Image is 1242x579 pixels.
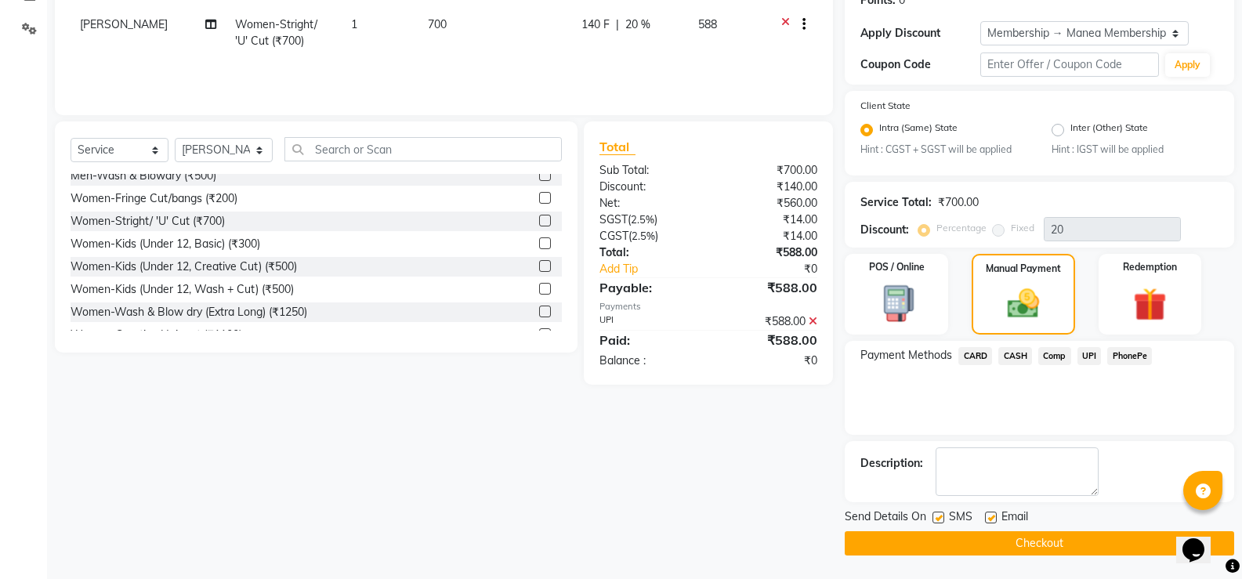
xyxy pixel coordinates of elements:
img: _cash.svg [998,285,1049,322]
div: Payable: [588,278,708,297]
button: Apply [1165,53,1210,77]
span: Total [599,139,635,155]
div: ₹588.00 [708,278,829,297]
label: Percentage [936,221,987,235]
div: ₹588.00 [708,313,829,330]
button: Checkout [845,531,1234,555]
div: Discount: [588,179,708,195]
span: Women-Stright/ 'U' Cut (₹700) [235,17,317,48]
div: Net: [588,195,708,212]
div: Description: [860,455,923,472]
label: Inter (Other) State [1070,121,1148,139]
div: Women-Creative Hair cut (₹1100) [71,327,242,343]
label: Intra (Same) State [879,121,958,139]
div: ₹588.00 [708,244,829,261]
div: Total: [588,244,708,261]
span: Payment Methods [860,347,952,364]
span: 1 [351,17,357,31]
label: Fixed [1011,221,1034,235]
div: ₹140.00 [708,179,829,195]
label: Redemption [1123,260,1177,274]
div: Payments [599,300,817,313]
div: ₹560.00 [708,195,829,212]
div: Women-Wash & Blow dry (Extra Long) (₹1250) [71,304,307,320]
span: | [616,16,619,33]
div: UPI [588,313,708,330]
img: _gift.svg [1123,284,1177,325]
span: SMS [949,508,972,528]
div: Sub Total: [588,162,708,179]
div: ₹14.00 [708,228,829,244]
div: Apply Discount [860,25,979,42]
input: Enter Offer / Coupon Code [980,52,1159,77]
div: Service Total: [860,194,932,211]
iframe: chat widget [1176,516,1226,563]
span: 588 [698,17,717,31]
small: Hint : CGST + SGST will be applied [860,143,1027,157]
label: POS / Online [869,260,925,274]
span: Email [1001,508,1028,528]
span: CASH [998,347,1032,365]
div: ₹700.00 [708,162,829,179]
div: Women-Stright/ 'U' Cut (₹700) [71,213,225,230]
span: 20 % [625,16,650,33]
span: [PERSON_NAME] [80,17,168,31]
span: SGST [599,212,628,226]
div: ₹0 [708,353,829,369]
span: 700 [428,17,447,31]
div: ₹588.00 [708,331,829,349]
a: Add Tip [588,261,729,277]
label: Client State [860,99,911,113]
span: CGST [599,229,628,243]
div: Men-Wash & Blowdry (₹500) [71,168,216,184]
div: Women-Kids (Under 12, Creative Cut) (₹500) [71,259,297,275]
div: ₹14.00 [708,212,829,228]
div: Women-Kids (Under 12, Basic) (₹300) [71,236,260,252]
span: 2.5% [632,230,655,242]
div: Women-Fringe Cut/bangs (₹200) [71,190,237,207]
span: PhonePe [1107,347,1152,365]
div: ₹700.00 [938,194,979,211]
div: Balance : [588,353,708,369]
span: 2.5% [631,213,654,226]
span: CARD [958,347,992,365]
span: UPI [1077,347,1102,365]
span: Comp [1038,347,1071,365]
div: Women-Kids (Under 12, Wash + Cut) (₹500) [71,281,294,298]
small: Hint : IGST will be applied [1052,143,1218,157]
span: 140 F [581,16,610,33]
label: Manual Payment [986,262,1061,276]
div: Coupon Code [860,56,979,73]
input: Search or Scan [284,137,562,161]
div: Paid: [588,331,708,349]
img: _pos-terminal.svg [870,284,924,324]
div: ( ) [588,228,708,244]
div: ₹0 [729,261,829,277]
div: ( ) [588,212,708,228]
div: Discount: [860,222,909,238]
span: Send Details On [845,508,926,528]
